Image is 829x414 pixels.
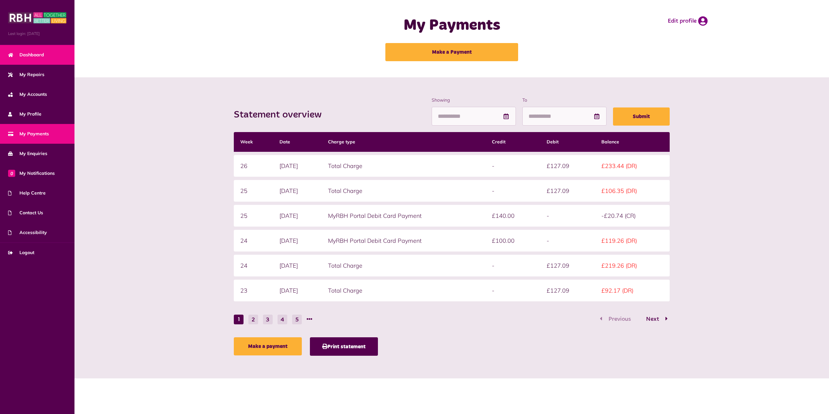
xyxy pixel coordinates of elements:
td: Total Charge [322,155,485,177]
td: £140.00 [485,205,540,227]
td: £100.00 [485,230,540,252]
h2: Statement overview [234,109,328,121]
td: £127.09 [540,155,595,177]
td: - [540,230,595,252]
td: £127.09 [540,280,595,301]
td: [DATE] [273,230,321,252]
td: [DATE] [273,180,321,202]
td: - [485,155,540,177]
td: £119.26 (DR) [595,230,670,252]
span: Next [641,316,664,322]
button: Go to page 4 [278,315,287,324]
button: Go to page 3 [263,315,273,324]
button: Go to page 2 [639,315,670,324]
td: [DATE] [273,280,321,301]
td: - [540,205,595,227]
td: £92.17 (DR) [595,280,670,301]
a: Make a Payment [385,43,518,61]
td: - [485,255,540,276]
td: - [485,280,540,301]
th: Charge type [322,132,485,152]
span: My Accounts [8,91,47,98]
span: Last login: [DATE] [8,31,66,37]
td: Total Charge [322,180,485,202]
button: Go to page 5 [292,315,302,324]
td: - [485,180,540,202]
span: My Notifications [8,170,55,177]
td: Total Charge [322,255,485,276]
td: 25 [234,180,273,202]
td: 25 [234,205,273,227]
th: Balance [595,132,670,152]
td: £127.09 [540,180,595,202]
td: MyRBH Portal Debit Card Payment [322,205,485,227]
button: Go to page 2 [248,315,258,324]
td: £233.44 (DR) [595,155,670,177]
span: Logout [8,249,34,256]
span: Help Centre [8,190,46,196]
img: MyRBH [8,11,66,24]
span: My Profile [8,111,41,117]
th: Credit [485,132,540,152]
td: 24 [234,230,273,252]
span: My Payments [8,130,49,137]
span: Accessibility [8,229,47,236]
span: Dashboard [8,51,44,58]
a: Make a payment [234,337,302,355]
span: 0 [8,170,15,177]
td: 24 [234,255,273,276]
span: My Enquiries [8,150,47,157]
label: Showing [432,97,516,104]
a: Edit profile [668,16,708,26]
td: 26 [234,155,273,177]
span: My Repairs [8,71,44,78]
span: Contact Us [8,209,43,216]
button: Submit [613,107,670,126]
td: Total Charge [322,280,485,301]
td: £106.35 (DR) [595,180,670,202]
label: To [522,97,607,104]
h1: My Payments [322,16,581,35]
th: Date [273,132,321,152]
td: [DATE] [273,255,321,276]
td: MyRBH Portal Debit Card Payment [322,230,485,252]
td: £127.09 [540,255,595,276]
button: Print statement [310,337,378,356]
th: Week [234,132,273,152]
td: -£20.74 (CR) [595,205,670,227]
td: [DATE] [273,205,321,227]
td: £219.26 (DR) [595,255,670,276]
td: [DATE] [273,155,321,177]
td: 23 [234,280,273,301]
th: Debit [540,132,595,152]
